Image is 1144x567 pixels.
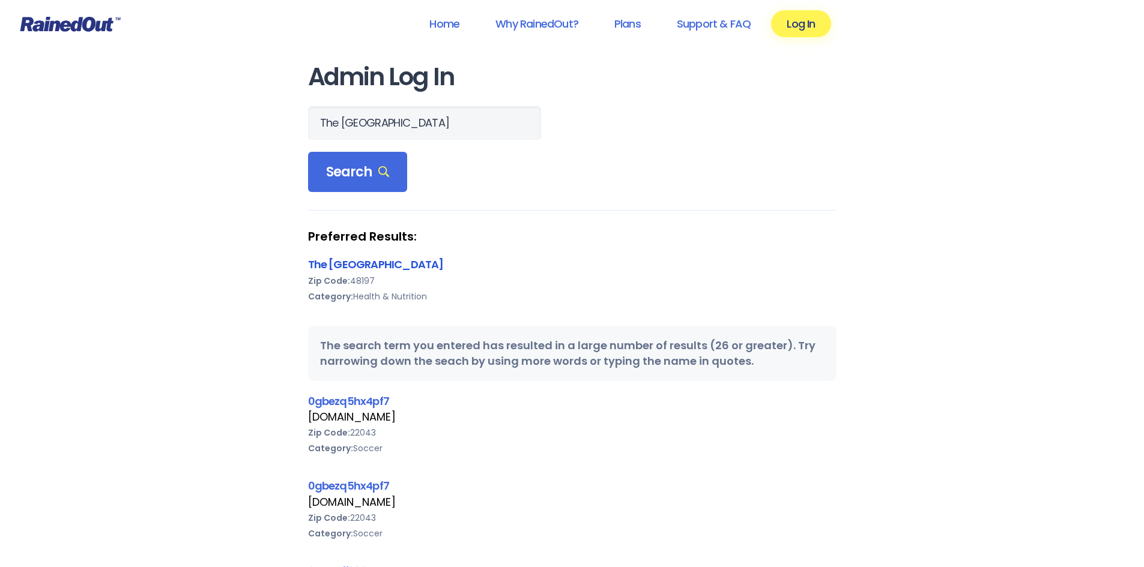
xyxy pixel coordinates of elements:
[308,257,444,272] a: The [GEOGRAPHIC_DATA]
[308,393,837,409] div: 0gbezq5hx4pf7
[308,440,837,456] div: Soccer
[308,289,837,304] div: Health & Nutrition
[308,409,837,425] div: [DOMAIN_NAME]
[308,510,837,526] div: 22043
[771,10,831,37] a: Log In
[308,275,350,287] b: Zip Code:
[308,527,353,539] b: Category:
[308,229,837,244] strong: Preferred Results:
[308,106,541,140] input: Search Orgs…
[308,494,837,510] div: [DOMAIN_NAME]
[308,512,350,524] b: Zip Code:
[308,256,837,272] div: The [GEOGRAPHIC_DATA]
[599,10,656,37] a: Plans
[308,478,837,494] div: 0gbezq5hx4pf7
[308,427,350,439] b: Zip Code:
[308,326,837,381] div: The search term you entered has resulted in a large number of results (26 or greater). Try narrow...
[308,290,353,302] b: Category:
[308,526,837,541] div: Soccer
[308,478,389,493] a: 0gbezq5hx4pf7
[308,394,389,409] a: 0gbezq5hx4pf7
[308,425,837,440] div: 22043
[326,164,390,181] span: Search
[661,10,766,37] a: Support & FAQ
[480,10,594,37] a: Why RainedOut?
[308,152,408,193] div: Search
[308,64,837,91] h1: Admin Log In
[308,442,353,454] b: Category:
[308,273,837,289] div: 48197
[414,10,475,37] a: Home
